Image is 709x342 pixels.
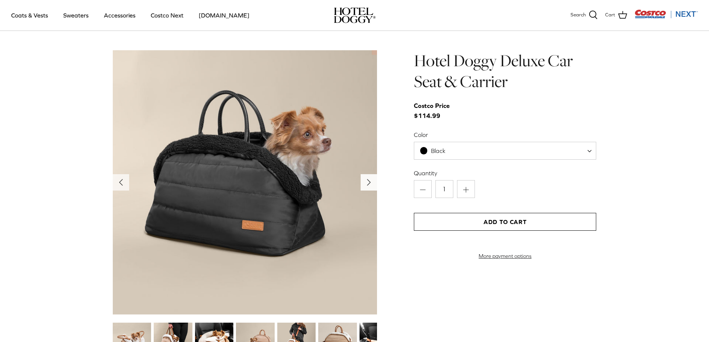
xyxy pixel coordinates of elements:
[414,169,596,177] label: Quantity
[431,147,445,154] span: Black
[414,142,596,160] span: Black
[414,50,596,92] h1: Hotel Doggy Deluxe Car Seat & Carrier
[414,101,450,111] div: Costco Price
[414,213,596,231] button: Add to Cart
[571,10,598,20] a: Search
[334,7,376,23] a: hoteldoggy.com hoteldoggycom
[97,3,142,28] a: Accessories
[414,253,596,259] a: More payment options
[113,174,129,191] button: Previous
[605,11,615,19] span: Cart
[414,131,596,139] label: Color
[571,11,586,19] span: Search
[435,180,453,198] input: Quantity
[414,147,460,155] span: Black
[605,10,627,20] a: Cart
[57,3,95,28] a: Sweaters
[192,3,256,28] a: [DOMAIN_NAME]
[144,3,190,28] a: Costco Next
[334,7,376,23] img: hoteldoggycom
[635,9,698,19] img: Costco Next
[635,14,698,20] a: Visit Costco Next
[4,3,55,28] a: Coats & Vests
[414,101,457,121] span: $114.99
[361,174,377,191] button: Next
